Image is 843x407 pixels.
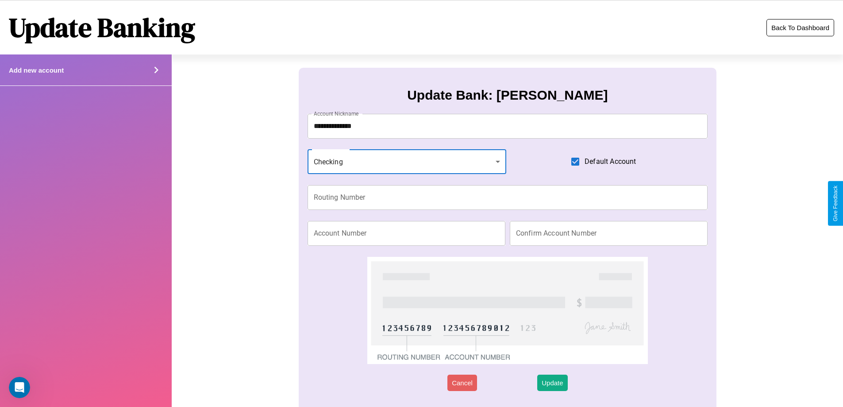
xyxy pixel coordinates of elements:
[9,66,64,74] h4: Add new account
[367,257,647,364] img: check
[537,375,567,391] button: Update
[585,156,636,167] span: Default Account
[9,377,30,398] iframe: Intercom live chat
[308,149,507,174] div: Checking
[766,19,834,36] button: Back To Dashboard
[9,9,195,46] h1: Update Banking
[832,186,839,221] div: Give Feedback
[447,375,477,391] button: Cancel
[407,88,608,103] h3: Update Bank: [PERSON_NAME]
[314,110,359,117] label: Account Nickname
